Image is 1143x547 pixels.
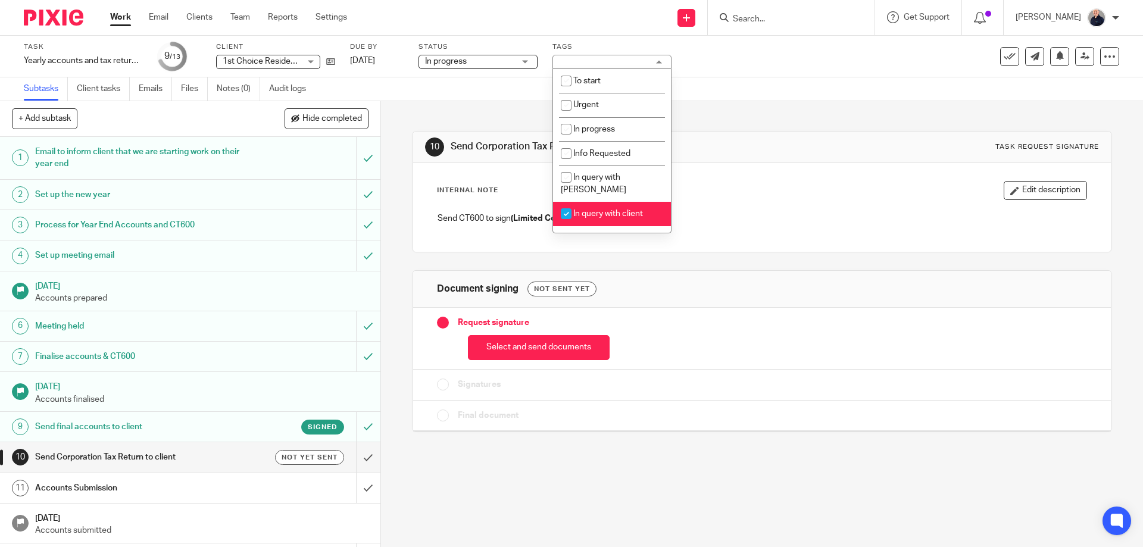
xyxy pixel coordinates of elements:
div: 11 [12,480,29,496]
img: Pixie [24,10,83,26]
p: Internal Note [437,186,498,195]
div: 10 [12,449,29,465]
a: Team [230,11,250,23]
div: 3 [12,217,29,233]
p: Accounts submitted [35,524,368,536]
span: Urgent [573,101,599,109]
h1: Send Corporation Tax Return to client [35,448,241,466]
a: Work [110,11,131,23]
h1: Set up the new year [35,186,241,204]
strong: (Limited Companies ONLY) [511,214,615,223]
h1: Set up meeting email [35,246,241,264]
span: Get Support [904,13,950,21]
p: Send CT600 to sign [438,212,1086,224]
div: 4 [12,248,29,264]
button: Edit description [1004,181,1087,200]
a: Audit logs [269,77,315,101]
label: Client [216,42,335,52]
span: [DATE] [350,57,375,65]
p: [PERSON_NAME] [1016,11,1081,23]
div: Task request signature [995,142,1099,152]
span: 1st Choice Residential Properties Ltd [223,57,361,65]
input: Search [732,14,839,25]
div: 2 [12,186,29,203]
button: Select and send documents [468,335,610,361]
a: Files [181,77,208,101]
h1: Send Corporation Tax Return to client [451,140,788,153]
span: Not yet sent [282,452,338,462]
div: 1 [12,149,29,166]
button: Hide completed [285,108,368,129]
h1: Document signing [437,283,519,295]
span: In progress [573,125,615,133]
span: Hide completed [302,114,362,124]
span: In progress [425,57,467,65]
span: Signed [308,422,338,432]
span: To start [573,77,601,85]
div: 10 [425,137,444,157]
span: In query with [PERSON_NAME] [561,173,626,194]
p: Accounts finalised [35,393,368,405]
div: 9 [164,49,180,63]
label: Task [24,42,143,52]
p: Accounts prepared [35,292,368,304]
h1: Accounts Submission [35,479,241,497]
label: Tags [552,42,672,52]
span: Final document [458,410,519,421]
a: Subtasks [24,77,68,101]
h1: Email to inform client that we are starting work on their year end [35,143,241,173]
small: /13 [170,54,180,60]
h1: Process for Year End Accounts and CT600 [35,216,241,234]
a: Client tasks [77,77,130,101]
a: Notes (0) [217,77,260,101]
h1: Meeting held [35,317,241,335]
h1: [DATE] [35,378,368,393]
a: Settings [316,11,347,23]
h1: [DATE] [35,510,368,524]
span: In query with client [573,210,643,218]
h1: Send final accounts to client [35,418,241,436]
h1: Finalise accounts & CT600 [35,348,241,365]
label: Due by [350,42,404,52]
span: Signatures [458,379,501,390]
h1: [DATE] [35,277,368,292]
div: Not sent yet [527,282,597,296]
label: Status [419,42,538,52]
a: Emails [139,77,172,101]
span: Info Requested [573,149,630,158]
div: 9 [12,418,29,435]
a: Reports [268,11,298,23]
img: IMG_8745-0021-copy.jpg [1087,8,1106,27]
div: 6 [12,318,29,335]
a: Clients [186,11,213,23]
a: Email [149,11,168,23]
span: Request signature [458,317,529,329]
div: 7 [12,348,29,365]
div: Yearly accounts and tax return (Ltd Co) [24,55,143,67]
button: + Add subtask [12,108,77,129]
